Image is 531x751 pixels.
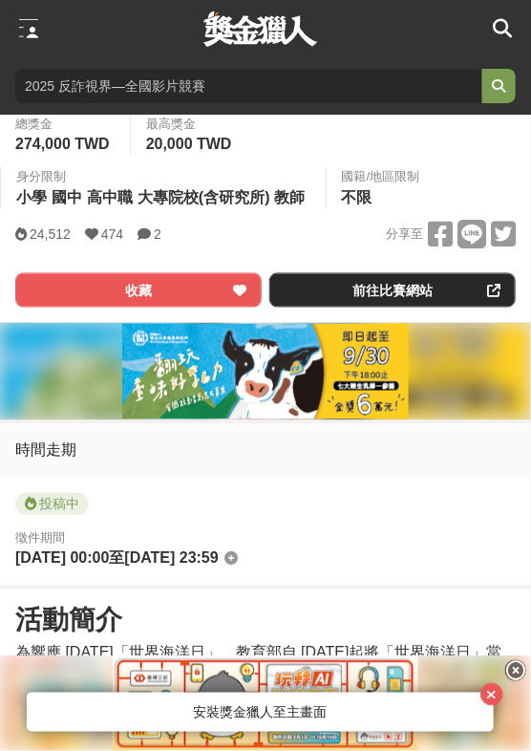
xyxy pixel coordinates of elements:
span: 274,000 TWD [15,136,110,152]
span: 24,512 [30,227,71,243]
strong: 活動簡介 [15,606,122,635]
span: 2 [154,227,161,243]
span: 分享至 [386,221,423,249]
div: 國籍/地區限制 [342,167,420,186]
span: 大專院校(含研究所) [138,189,270,205]
img: b8fb364a-1126-4c00-bbce-b582c67468b3.png [113,655,418,751]
img: 7b6cf212-c677-421d-84b6-9f9188593924.jpg [122,324,409,419]
span: 總獎金 [15,115,115,134]
span: 為響應 [DATE]「世界海洋日」，教育部自 [DATE]起將「世界海洋日」當週定為「海 洋教育週」，鼓勵各地方政府及各級學校強化海洋教育相關課程或活動，擴大學校師生參與海洋教育的機會。 [15,645,508,707]
span: [DATE] 00:00 [15,550,109,567]
span: [DATE] 23:59 [124,550,218,567]
span: 20,000 TWD [146,136,232,152]
p: 安裝獎金獵人至主畫面 [50,702,471,722]
span: 高中職 [87,189,133,205]
span: 不限 [342,189,372,205]
button: 收藏 [15,273,262,308]
span: 474 [101,227,123,243]
input: 2025 反詐視界—全國影片競賽 [15,69,481,103]
span: 投稿中 [15,493,89,516]
a: 前往比賽網站 [269,273,516,308]
span: 至 [109,550,124,567]
span: 最高獎金 [146,115,237,134]
span: 國中 [52,189,82,205]
span: 教師 [275,189,306,205]
span: 小學 [16,189,47,205]
div: 身分限制 [16,167,310,186]
span: 徵件期間 [15,531,65,546]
